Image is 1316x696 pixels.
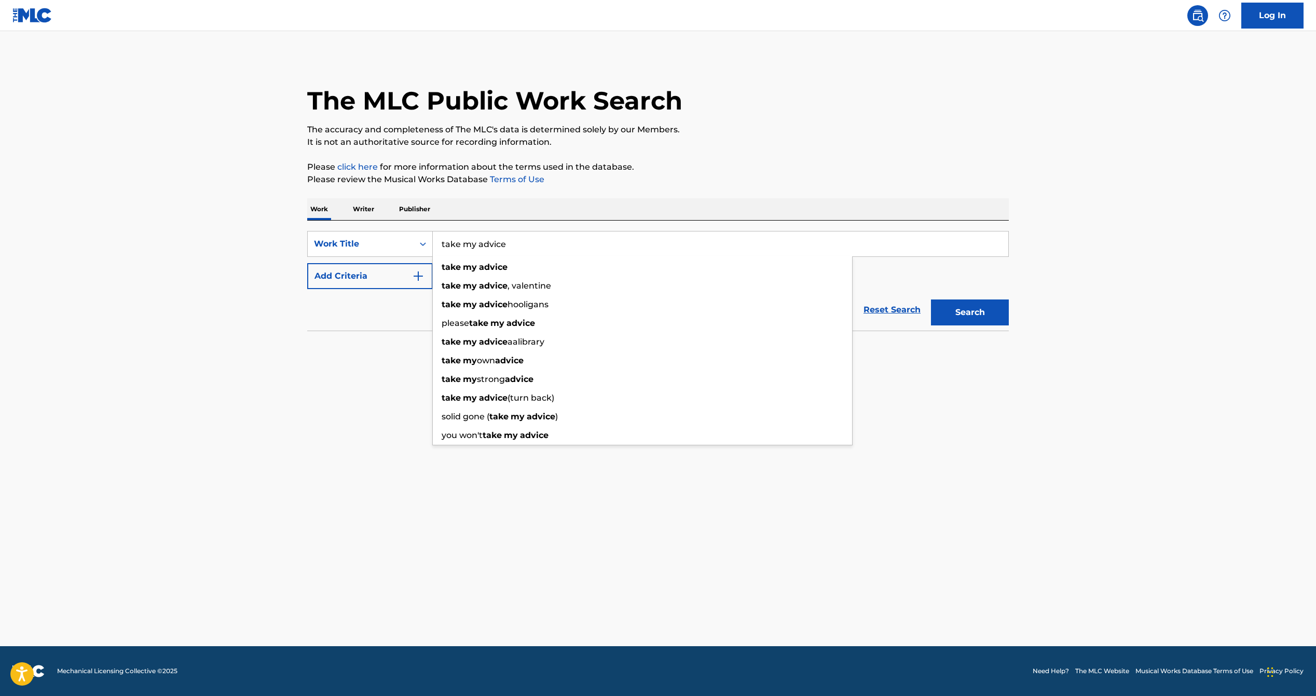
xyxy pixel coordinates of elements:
[442,337,461,347] strong: take
[442,262,461,272] strong: take
[307,173,1009,186] p: Please review the Musical Works Database
[527,412,555,421] strong: advice
[442,318,469,328] span: please
[508,393,554,403] span: (turn back)
[1191,9,1204,22] img: search
[442,430,483,440] span: you won't
[1267,657,1273,688] div: Drag
[1214,5,1235,26] div: Help
[57,666,177,676] span: Mechanical Licensing Collective © 2025
[442,299,461,309] strong: take
[483,430,502,440] strong: take
[508,299,549,309] span: hooligans
[1135,666,1253,676] a: Musical Works Database Terms of Use
[479,393,508,403] strong: advice
[931,299,1009,325] button: Search
[504,430,518,440] strong: my
[508,281,551,291] span: , valentine
[477,374,505,384] span: strong
[479,337,508,347] strong: advice
[858,298,926,321] a: Reset Search
[555,412,558,421] span: )
[506,318,535,328] strong: advice
[1241,3,1304,29] a: Log In
[307,263,433,289] button: Add Criteria
[477,356,495,365] span: own
[463,281,477,291] strong: my
[495,356,524,365] strong: advice
[1264,646,1316,696] iframe: Chat Widget
[307,198,331,220] p: Work
[1075,666,1129,676] a: The MLC Website
[12,665,45,677] img: logo
[479,299,508,309] strong: advice
[442,281,461,291] strong: take
[1187,5,1208,26] a: Public Search
[463,393,477,403] strong: my
[479,281,508,291] strong: advice
[488,174,544,184] a: Terms of Use
[307,124,1009,136] p: The accuracy and completeness of The MLC's data is determined solely by our Members.
[511,412,525,421] strong: my
[479,262,508,272] strong: advice
[463,299,477,309] strong: my
[1259,666,1304,676] a: Privacy Policy
[350,198,377,220] p: Writer
[307,85,682,116] h1: The MLC Public Work Search
[490,318,504,328] strong: my
[463,337,477,347] strong: my
[469,318,488,328] strong: take
[412,270,424,282] img: 9d2ae6d4665cec9f34b9.svg
[337,162,378,172] a: click here
[442,374,461,384] strong: take
[520,430,549,440] strong: advice
[442,393,461,403] strong: take
[314,238,407,250] div: Work Title
[463,374,477,384] strong: my
[396,198,433,220] p: Publisher
[12,8,52,23] img: MLC Logo
[505,374,533,384] strong: advice
[489,412,509,421] strong: take
[463,262,477,272] strong: my
[442,356,461,365] strong: take
[307,136,1009,148] p: It is not an authoritative source for recording information.
[1218,9,1231,22] img: help
[442,412,489,421] span: solid gone (
[307,231,1009,331] form: Search Form
[463,356,477,365] strong: my
[1033,666,1069,676] a: Need Help?
[508,337,544,347] span: aalibrary
[307,161,1009,173] p: Please for more information about the terms used in the database.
